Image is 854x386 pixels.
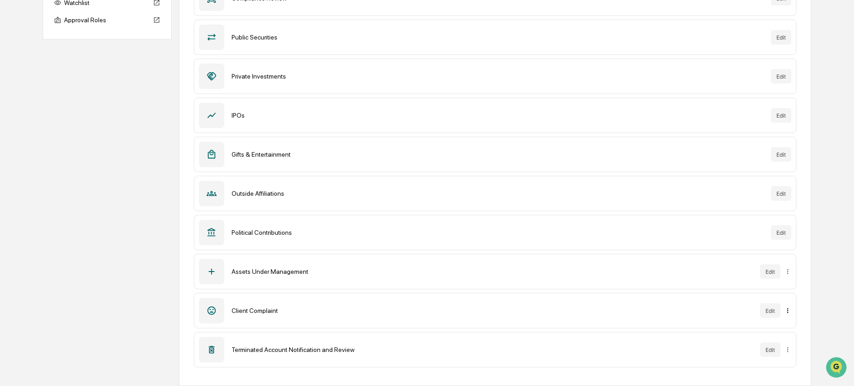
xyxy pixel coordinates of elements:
[771,30,791,45] button: Edit
[5,128,61,144] a: 🔎Data Lookup
[232,151,764,158] div: Gifts & Entertainment
[760,264,780,279] button: Edit
[771,69,791,84] button: Edit
[66,115,73,123] div: 🗄️
[9,69,25,86] img: 1746055101610-c473b297-6a78-478c-a979-82029cc54cd1
[62,111,116,127] a: 🗄️Attestations
[825,356,849,381] iframe: Open customer support
[232,190,764,197] div: Outside Affiliations
[9,133,16,140] div: 🔎
[771,186,791,201] button: Edit
[154,72,165,83] button: Start new chat
[760,342,780,357] button: Edit
[50,12,164,28] div: Approval Roles
[31,69,149,79] div: Start new chat
[9,115,16,123] div: 🖐️
[9,19,165,34] p: How can we help?
[90,154,110,161] span: Pylon
[232,307,753,314] div: Client Complaint
[771,108,791,123] button: Edit
[232,73,764,80] div: Private Investments
[232,34,764,41] div: Public Securities
[75,114,113,124] span: Attestations
[64,153,110,161] a: Powered byPylon
[5,111,62,127] a: 🖐️Preclearance
[771,147,791,162] button: Edit
[760,303,780,318] button: Edit
[18,114,59,124] span: Preclearance
[232,112,764,119] div: IPOs
[18,132,57,141] span: Data Lookup
[232,346,753,353] div: Terminated Account Notification and Review
[232,229,764,236] div: Political Contributions
[232,268,753,275] div: Assets Under Management
[771,225,791,240] button: Edit
[31,79,115,86] div: We're available if you need us!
